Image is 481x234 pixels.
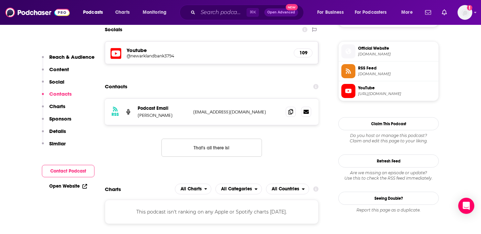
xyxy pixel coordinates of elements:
[42,66,69,79] button: Content
[42,91,72,103] button: Contacts
[42,54,94,66] button: Reach & Audience
[115,8,130,17] span: Charts
[49,54,94,60] p: Reach & Audience
[350,7,397,18] button: open menu
[458,5,472,20] span: Logged in as TaftCommunications
[439,7,450,18] a: Show notifications dropdown
[186,5,310,20] div: Search podcasts, credits, & more...
[422,7,434,18] a: Show notifications dropdown
[458,198,474,214] div: Open Intercom Messenger
[49,103,65,109] p: Charts
[143,8,166,17] span: Monitoring
[127,53,234,58] h5: @newarklandbank3794
[338,133,439,144] div: Claim and edit this page to your liking.
[358,45,436,51] span: Official Website
[286,4,298,10] span: New
[401,8,413,17] span: More
[193,109,280,115] p: [EMAIL_ADDRESS][DOMAIN_NAME]
[338,117,439,130] button: Claim This Podcast
[358,91,436,96] span: https://www.youtube.com/@newarklandbank3794
[467,5,472,10] svg: Add a profile image
[42,103,65,115] button: Charts
[127,47,288,53] h5: Youtube
[83,8,103,17] span: Podcasts
[112,112,119,117] h3: RSS
[338,170,439,181] div: Are we missing an episode or update? Use this to check the RSS feed immediately.
[5,6,70,19] img: Podchaser - Follow, Share and Rate Podcasts
[247,8,259,17] span: ⌘ K
[49,183,87,189] a: Open Website
[111,7,134,18] a: Charts
[181,187,202,191] span: All Charts
[161,139,262,157] button: Nothing here.
[138,112,188,118] p: [PERSON_NAME]
[266,184,309,194] h2: Countries
[78,7,112,18] button: open menu
[358,52,436,57] span: investnewark.org
[338,154,439,168] button: Refresh Feed
[198,7,247,18] input: Search podcasts, credits, & more...
[272,187,299,191] span: All Countries
[42,115,71,128] button: Sponsors
[397,7,421,18] button: open menu
[267,11,295,14] span: Open Advanced
[215,184,262,194] button: open menu
[42,79,64,91] button: Social
[341,84,436,98] a: YouTube[URL][DOMAIN_NAME]
[338,133,439,138] span: Do you host or manage this podcast?
[105,200,319,224] div: This podcast isn't ranking on any Apple or Spotify charts [DATE].
[49,66,69,73] p: Content
[266,184,309,194] button: open menu
[49,79,64,85] p: Social
[338,192,439,205] a: Seeing Double?
[49,140,66,147] p: Similar
[175,184,212,194] h2: Platforms
[175,184,212,194] button: open menu
[299,50,307,56] h5: 109
[42,140,66,153] button: Similar
[355,8,387,17] span: For Podcasters
[358,65,436,71] span: RSS Feed
[49,91,72,97] p: Contacts
[338,207,439,213] div: Report this page as a duplicate.
[341,44,436,58] a: Official Website[DOMAIN_NAME]
[138,105,188,111] p: Podcast Email
[127,53,288,58] a: @newarklandbank3794
[49,128,66,134] p: Details
[42,165,94,177] button: Contact Podcast
[215,184,262,194] h2: Categories
[458,5,472,20] img: User Profile
[458,5,472,20] button: Show profile menu
[105,186,121,192] h2: Charts
[49,115,71,122] p: Sponsors
[105,80,127,93] h2: Contacts
[138,7,175,18] button: open menu
[358,72,436,77] span: feeds.megaphone.fm
[313,7,352,18] button: open menu
[42,128,66,140] button: Details
[317,8,344,17] span: For Business
[105,23,122,36] h2: Socials
[221,187,252,191] span: All Categories
[358,85,436,91] span: YouTube
[341,64,436,78] a: RSS Feed[DOMAIN_NAME]
[264,8,298,16] button: Open AdvancedNew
